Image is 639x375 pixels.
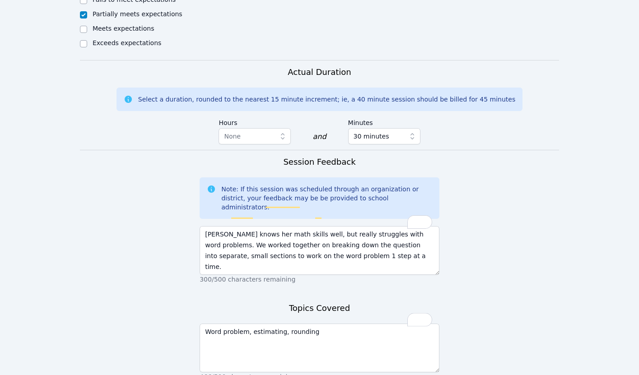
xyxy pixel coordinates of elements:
[219,115,291,128] label: Hours
[93,39,161,46] label: Exceeds expectations
[283,156,355,168] h3: Session Feedback
[289,302,350,315] h3: Topics Covered
[93,10,182,18] label: Partially meets expectations
[221,185,432,212] div: Note: If this session was scheduled through an organization or district, your feedback may be be ...
[93,25,154,32] label: Meets expectations
[200,324,439,372] textarea: To enrich screen reader interactions, please activate Accessibility in Grammarly extension settings
[138,95,515,104] div: Select a duration, rounded to the nearest 15 minute increment; ie, a 40 minute session should be ...
[348,128,420,144] button: 30 minutes
[354,131,389,142] span: 30 minutes
[348,115,420,128] label: Minutes
[224,133,241,140] span: None
[219,128,291,144] button: None
[200,275,439,284] p: 300/500 characters remaining
[200,226,439,275] textarea: To enrich screen reader interactions, please activate Accessibility in Grammarly extension settings
[313,131,326,142] div: and
[288,66,351,79] h3: Actual Duration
